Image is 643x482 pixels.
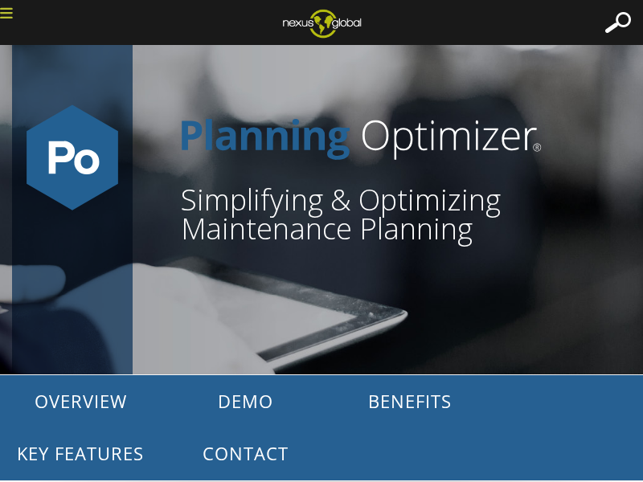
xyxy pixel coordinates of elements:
[16,101,129,214] img: Po
[330,375,490,427] p: BENEFITS
[181,186,631,243] h1: Simplifying & Optimizing Maintenance Planning
[165,375,326,427] p: DEMO
[165,427,326,480] p: CONTACT
[270,4,374,43] img: ng_logo_web
[181,85,631,186] img: PlanOpthorizontal-no-icon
